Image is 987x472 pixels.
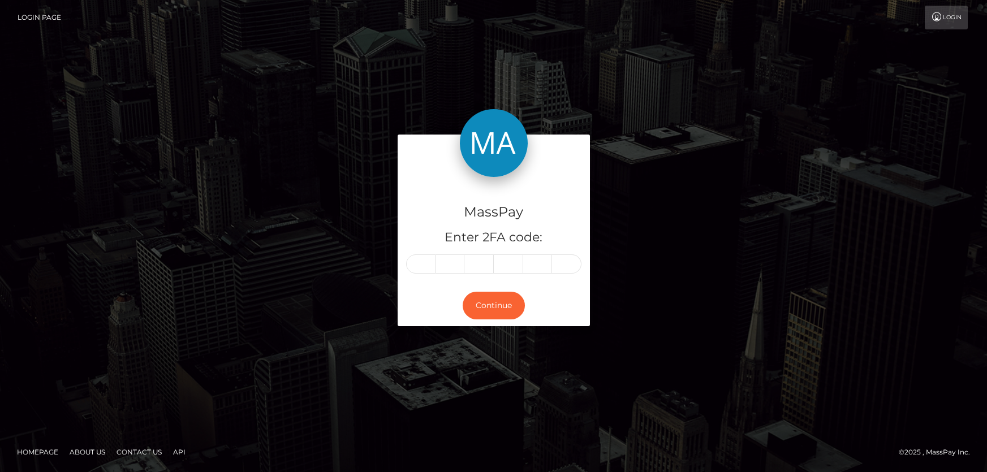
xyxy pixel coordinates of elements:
[12,443,63,461] a: Homepage
[925,6,968,29] a: Login
[899,446,979,458] div: © 2025 , MassPay Inc.
[112,443,166,461] a: Contact Us
[65,443,110,461] a: About Us
[460,109,528,177] img: MassPay
[406,202,581,222] h4: MassPay
[169,443,190,461] a: API
[18,6,61,29] a: Login Page
[463,292,525,319] button: Continue
[406,229,581,246] h5: Enter 2FA code:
